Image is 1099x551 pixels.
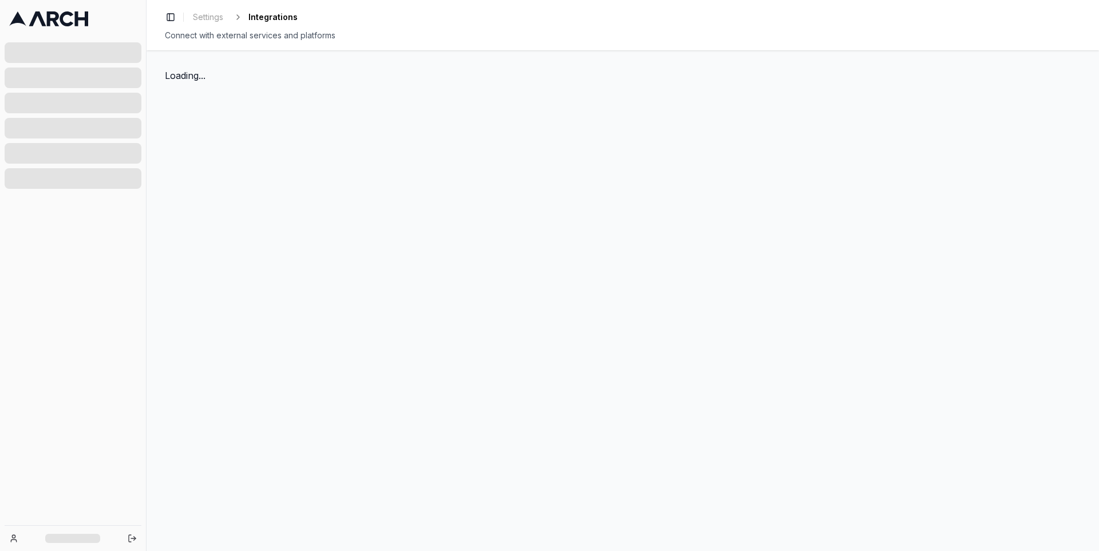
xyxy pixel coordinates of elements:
[124,530,140,546] button: Log out
[248,11,298,23] span: Integrations
[188,9,298,25] nav: breadcrumb
[193,11,223,23] span: Settings
[165,69,1081,82] div: Loading...
[188,9,228,25] a: Settings
[165,30,1081,41] div: Connect with external services and platforms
